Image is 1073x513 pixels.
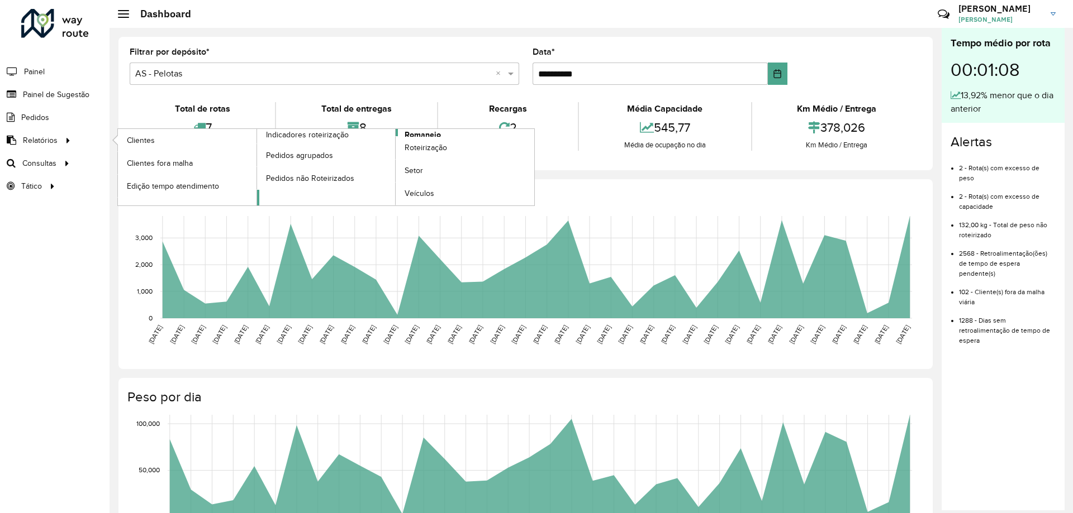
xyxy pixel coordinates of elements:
[582,116,748,140] div: 545,77
[574,324,590,345] text: [DATE]
[809,324,825,345] text: [DATE]
[582,140,748,151] div: Média de ocupação no dia
[266,150,333,161] span: Pedidos agrupados
[895,324,911,345] text: [DATE]
[959,279,1056,307] li: 102 - Cliente(s) fora da malha viária
[132,102,272,116] div: Total de rotas
[446,324,462,345] text: [DATE]
[127,157,193,169] span: Clientes fora malha
[441,116,575,140] div: 2
[405,188,434,199] span: Veículos
[169,324,185,345] text: [DATE]
[533,45,555,59] label: Data
[405,165,423,176] span: Setor
[257,129,535,205] a: Romaneio
[129,8,191,20] h2: Dashboard
[279,116,434,140] div: 8
[149,314,153,322] text: 0
[21,112,49,123] span: Pedidos
[266,129,349,141] span: Indicadores roteirização
[596,324,612,345] text: [DATE]
[531,324,548,345] text: [DATE]
[297,324,313,345] text: [DATE]
[23,89,89,100] span: Painel de Sugestão
[127,180,219,192] span: Edição tempo atendimento
[959,240,1056,279] li: 2568 - Retroalimentação(ões) de tempo de espera pendente(s)
[127,135,155,146] span: Clientes
[132,116,272,140] div: 7
[403,324,420,345] text: [DATE]
[22,157,56,169] span: Consultas
[951,51,1056,89] div: 00:01:08
[396,137,534,159] a: Roteirização
[489,324,505,345] text: [DATE]
[136,420,160,427] text: 100,000
[232,324,249,345] text: [DATE]
[755,102,919,116] div: Km Médio / Entrega
[766,324,782,345] text: [DATE]
[755,140,919,151] div: Km Médio / Entrega
[127,389,922,405] h4: Peso por dia
[396,160,534,182] a: Setor
[382,324,398,345] text: [DATE]
[496,67,505,80] span: Clear all
[130,45,210,59] label: Filtrar por depósito
[702,324,719,345] text: [DATE]
[339,324,355,345] text: [DATE]
[257,167,396,189] a: Pedidos não Roteirizados
[755,116,919,140] div: 378,026
[582,102,748,116] div: Média Capacidade
[873,324,889,345] text: [DATE]
[681,324,697,345] text: [DATE]
[852,324,868,345] text: [DATE]
[745,324,761,345] text: [DATE]
[118,175,257,197] a: Edição tempo atendimento
[118,152,257,174] a: Clientes fora malha
[959,212,1056,240] li: 132,00 kg - Total de peso não roteirizado
[951,134,1056,150] h4: Alertas
[147,324,163,345] text: [DATE]
[405,142,447,154] span: Roteirização
[638,324,654,345] text: [DATE]
[118,129,257,151] a: Clientes
[932,2,956,26] a: Contato Rápido
[23,135,58,146] span: Relatórios
[617,324,633,345] text: [DATE]
[137,287,153,295] text: 1,000
[441,102,575,116] div: Recargas
[425,324,441,345] text: [DATE]
[279,102,434,116] div: Total de entregas
[768,63,787,85] button: Choose Date
[958,15,1042,25] span: [PERSON_NAME]
[135,261,153,268] text: 2,000
[396,183,534,205] a: Veículos
[276,324,292,345] text: [DATE]
[553,324,569,345] text: [DATE]
[830,324,847,345] text: [DATE]
[724,324,740,345] text: [DATE]
[21,180,42,192] span: Tático
[951,36,1056,51] div: Tempo médio por rota
[959,307,1056,346] li: 1288 - Dias sem retroalimentação de tempo de espera
[257,144,396,166] a: Pedidos agrupados
[211,324,227,345] text: [DATE]
[958,3,1042,14] h3: [PERSON_NAME]
[24,66,45,78] span: Painel
[659,324,676,345] text: [DATE]
[318,324,334,345] text: [DATE]
[467,324,483,345] text: [DATE]
[510,324,526,345] text: [DATE]
[959,183,1056,212] li: 2 - Rota(s) com excesso de capacidade
[266,172,354,184] span: Pedidos não Roteirizados
[118,129,396,205] a: Indicadores roteirização
[254,324,270,345] text: [DATE]
[360,324,377,345] text: [DATE]
[951,89,1056,116] div: 13,92% menor que o dia anterior
[959,155,1056,183] li: 2 - Rota(s) com excesso de peso
[190,324,206,345] text: [DATE]
[405,129,441,141] span: Romaneio
[135,234,153,241] text: 3,000
[139,467,160,474] text: 50,000
[788,324,804,345] text: [DATE]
